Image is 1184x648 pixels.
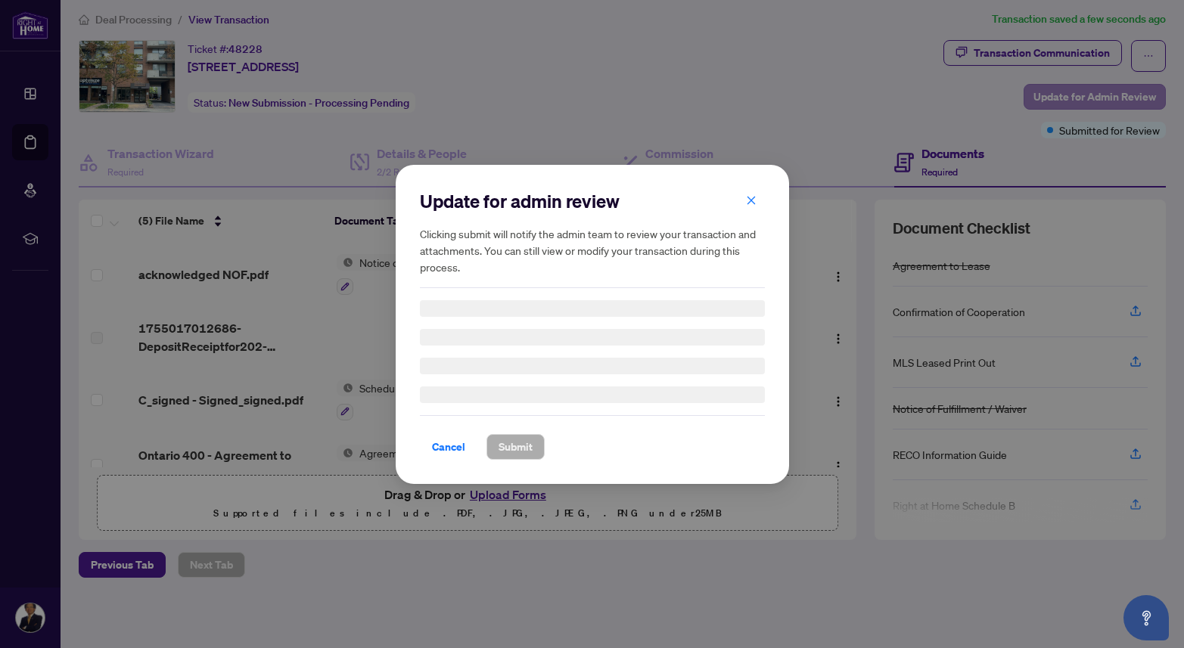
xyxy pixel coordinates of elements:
span: Cancel [432,435,465,459]
button: Open asap [1123,595,1169,640]
button: Submit [486,434,545,460]
button: Cancel [420,434,477,460]
span: close [746,194,757,205]
h2: Update for admin review [420,189,765,213]
h5: Clicking submit will notify the admin team to review your transaction and attachments. You can st... [420,225,765,275]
